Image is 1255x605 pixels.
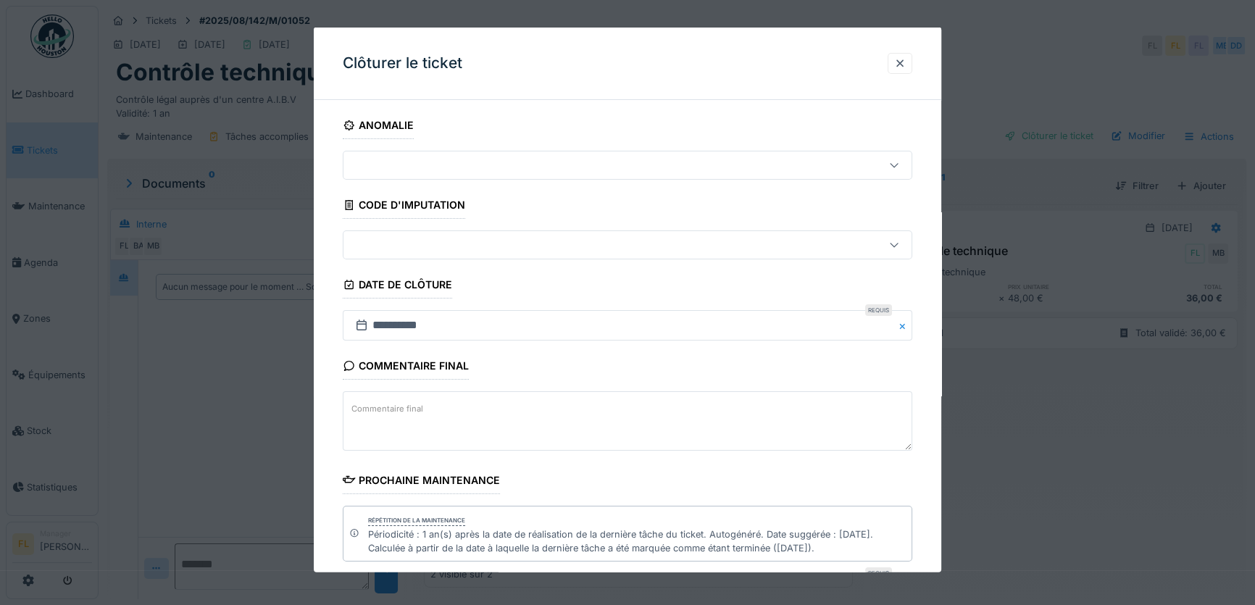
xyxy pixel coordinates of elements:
[343,54,462,72] h3: Clôturer le ticket
[896,310,912,341] button: Close
[865,304,892,316] div: Requis
[349,399,426,417] label: Commentaire final
[368,527,906,554] div: Périodicité : 1 an(s) après la date de réalisation de la dernière tâche du ticket. Autogénéré. Da...
[343,355,469,380] div: Commentaire final
[865,567,892,579] div: Requis
[343,274,452,299] div: Date de clôture
[343,114,414,139] div: Anomalie
[343,194,465,219] div: Code d'imputation
[368,515,465,525] div: Répétition de la maintenance
[343,469,500,493] div: Prochaine maintenance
